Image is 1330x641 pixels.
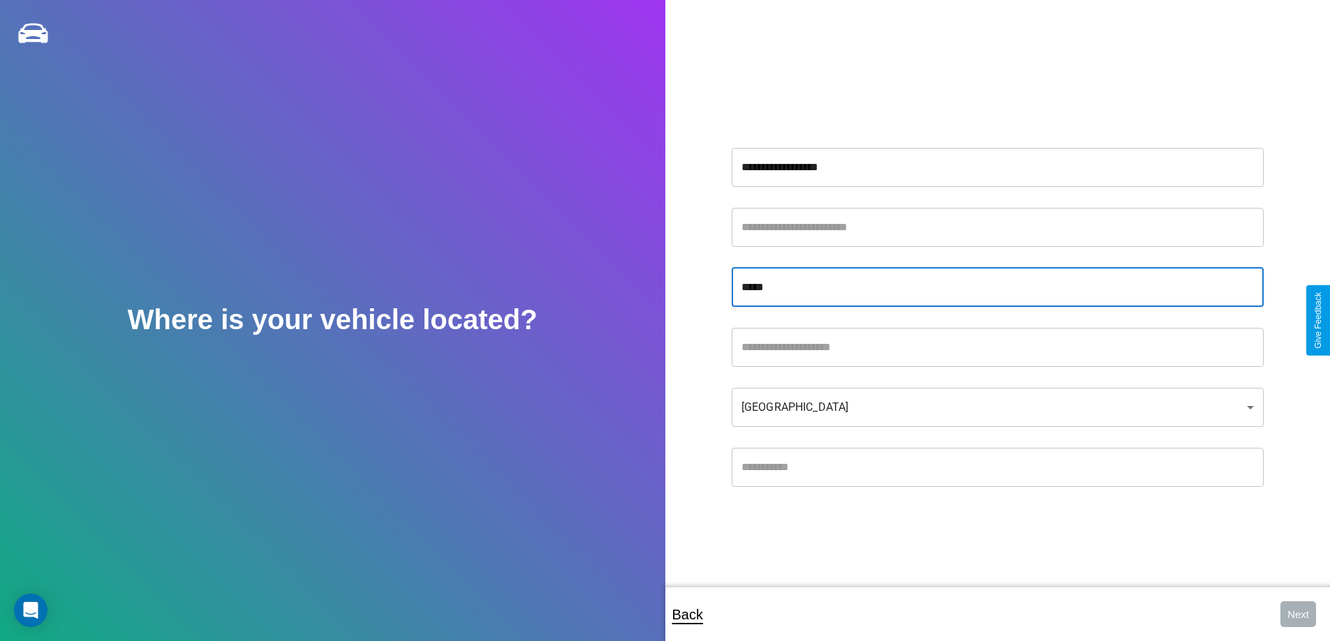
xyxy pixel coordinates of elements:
p: Back [672,602,703,627]
div: [GEOGRAPHIC_DATA] [732,388,1264,427]
div: Open Intercom Messenger [14,594,47,627]
div: Give Feedback [1313,292,1323,349]
h2: Where is your vehicle located? [128,304,538,335]
button: Next [1280,601,1316,627]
